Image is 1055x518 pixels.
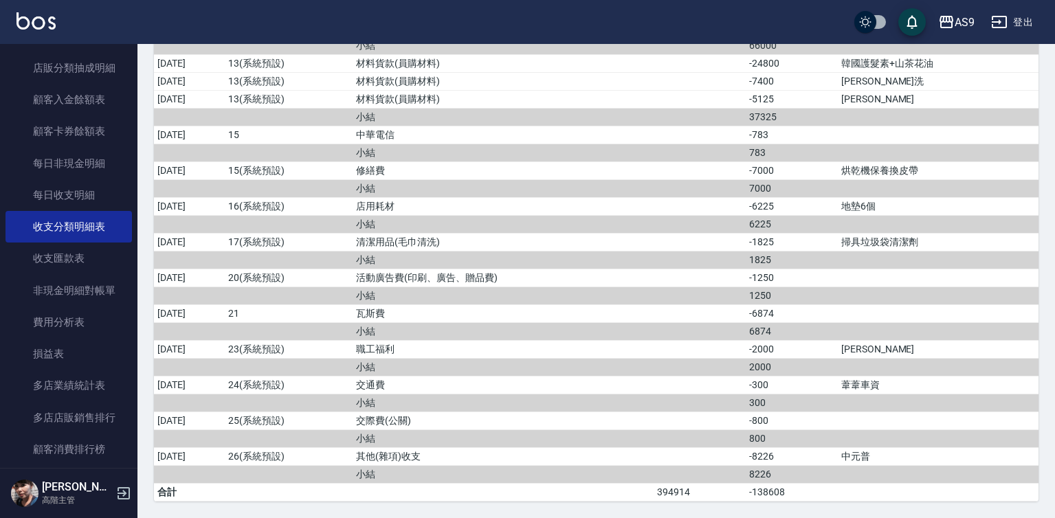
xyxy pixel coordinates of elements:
[353,429,654,447] td: 小結
[42,480,112,494] h5: [PERSON_NAME]
[5,465,132,497] a: 顧客入金排行榜
[353,412,654,429] td: 交際費(公關)
[353,144,654,161] td: 小結
[746,126,838,144] td: -783
[746,215,838,233] td: 6225
[154,54,225,72] td: [DATE]
[5,402,132,433] a: 多店店販銷售排行
[154,197,225,215] td: [DATE]
[154,72,225,90] td: [DATE]
[838,90,1039,108] td: [PERSON_NAME]
[838,340,1039,358] td: [PERSON_NAME]
[5,433,132,465] a: 顧客消費排行榜
[838,161,1039,179] td: 烘乾機保養換皮帶
[746,108,838,126] td: 37325
[154,90,225,108] td: [DATE]
[225,72,353,90] td: 13(系統預設)
[225,197,353,215] td: 16(系統預設)
[353,251,654,269] td: 小結
[353,340,654,358] td: 職工福利
[154,483,225,501] td: 合計
[5,306,132,338] a: 費用分析表
[225,54,353,72] td: 13(系統預設)
[353,269,654,286] td: 活動廣告費(印刷、廣告、贈品費)
[746,412,838,429] td: -800
[746,286,838,304] td: 1250
[5,275,132,306] a: 非現金明細對帳單
[154,340,225,358] td: [DATE]
[353,179,654,197] td: 小結
[746,304,838,322] td: -6874
[353,304,654,322] td: 瓦斯費
[746,322,838,340] td: 6874
[11,480,38,507] img: Person
[353,233,654,251] td: 清潔用品(毛巾清洗)
[225,412,353,429] td: 25(系統預設)
[746,429,838,447] td: 800
[225,304,353,322] td: 21
[154,376,225,394] td: [DATE]
[5,52,132,84] a: 店販分類抽成明細
[746,90,838,108] td: -5125
[353,90,654,108] td: 材料貨款(員購材料)
[838,376,1039,394] td: 葦葦車資
[5,370,132,401] a: 多店業績統計表
[746,179,838,197] td: 7000
[42,494,112,506] p: 高階主管
[225,233,353,251] td: 17(系統預設)
[5,84,132,115] a: 顧客入金餘額表
[16,12,56,30] img: Logo
[225,376,353,394] td: 24(系統預設)
[5,211,132,243] a: 收支分類明細表
[746,447,838,465] td: -8226
[838,54,1039,72] td: 韓國護髮素+山茶花油
[353,358,654,376] td: 小結
[353,197,654,215] td: 店用耗材
[746,161,838,179] td: -7000
[154,304,225,322] td: [DATE]
[746,394,838,412] td: 300
[746,144,838,161] td: 783
[353,322,654,340] td: 小結
[154,161,225,179] td: [DATE]
[746,465,838,483] td: 8226
[353,126,654,144] td: 中華電信
[154,269,225,286] td: [DATE]
[5,179,132,211] a: 每日收支明細
[746,340,838,358] td: -2000
[353,161,654,179] td: 修繕費
[838,72,1039,90] td: [PERSON_NAME]洗
[225,340,353,358] td: 23(系統預設)
[353,36,654,54] td: 小結
[225,269,353,286] td: 20(系統預設)
[154,447,225,465] td: [DATE]
[353,376,654,394] td: 交通費
[225,447,353,465] td: 26(系統預設)
[353,447,654,465] td: 其他(雜項)收支
[746,269,838,286] td: -1250
[353,465,654,483] td: 小結
[353,72,654,90] td: 材料貨款(員購材料)
[353,394,654,412] td: 小結
[746,233,838,251] td: -1825
[838,197,1039,215] td: 地墊6個
[955,14,975,31] div: AS9
[5,115,132,147] a: 顧客卡券餘額表
[898,8,926,36] button: save
[353,54,654,72] td: 材料貨款(員購材料)
[5,338,132,370] a: 損益表
[353,286,654,304] td: 小結
[746,197,838,215] td: -6225
[225,161,353,179] td: 15(系統預設)
[154,126,225,144] td: [DATE]
[353,215,654,233] td: 小結
[746,251,838,269] td: 1825
[746,72,838,90] td: -7400
[746,358,838,376] td: 2000
[225,126,353,144] td: 15
[746,483,838,501] td: -138608
[654,483,746,501] td: 394914
[838,447,1039,465] td: 中元普
[746,36,838,54] td: 66000
[838,233,1039,251] td: 掃具垃圾袋清潔劑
